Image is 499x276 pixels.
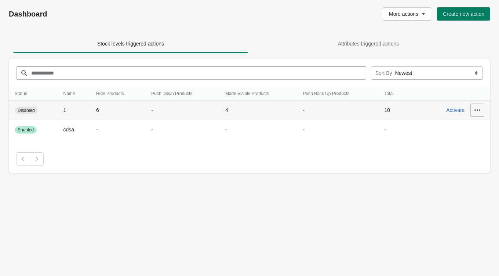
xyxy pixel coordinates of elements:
nav: Pagination [16,152,483,166]
td: - [379,120,408,139]
td: - [145,101,219,120]
span: Enabled [18,127,34,133]
span: Disabled [18,108,35,113]
td: - [297,120,378,139]
td: - [90,120,145,139]
button: Create new action [437,7,490,21]
th: Total [379,87,408,101]
th: Name [58,87,91,101]
th: Hide Products [90,87,145,101]
span: More actions [389,11,418,17]
td: - [219,120,297,139]
span: Attributes triggered actions [338,41,399,47]
button: More actions [383,7,431,21]
span: Create new action [443,11,484,17]
th: Push Back Up Products [297,87,378,101]
td: - [145,120,219,139]
td: - [297,101,378,120]
td: 10 [379,101,408,120]
span: 1 [63,107,66,113]
span: Stock levels triggered actions [97,41,164,47]
th: Push Down Products [145,87,219,101]
span: cdsa [63,127,74,132]
td: 4 [219,101,297,120]
th: Status [9,87,58,101]
th: Made Visible Products [219,87,297,101]
span: Activate [446,107,465,113]
button: Activate [443,103,467,117]
h1: Dashboard [9,10,212,18]
td: 6 [90,101,145,120]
